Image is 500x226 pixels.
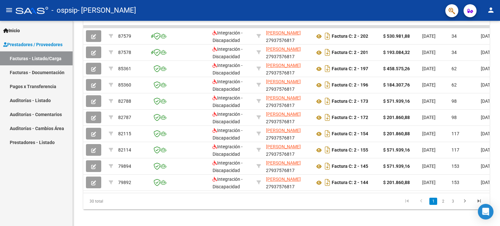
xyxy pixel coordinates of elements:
span: [DATE] [481,82,494,87]
strong: Factura C: 2 - 173 [332,99,368,104]
span: Integración - Discapacidad [213,63,243,75]
i: Descargar documento [323,80,332,90]
li: page 3 [448,196,458,207]
span: [DATE] [422,164,436,169]
strong: Factura C: 2 - 145 [332,164,368,169]
span: - [PERSON_NAME] [77,3,136,18]
span: [DATE] [481,50,494,55]
i: Descargar documento [323,47,332,58]
a: 1 [429,198,437,205]
span: Inicio [3,27,20,34]
strong: Factura C: 2 - 202 [332,34,368,39]
span: [PERSON_NAME] [266,144,301,149]
mat-icon: person [487,6,495,14]
span: [PERSON_NAME] [266,128,301,133]
div: 27937576817 [266,111,310,124]
strong: Factura C: 2 - 154 [332,131,368,137]
a: go to previous page [415,198,427,205]
span: Integración - Discapacidad [213,128,243,140]
span: 82787 [118,115,131,120]
span: Integración - Discapacidad [213,144,243,157]
span: 62 [451,66,457,71]
div: 27937576817 [266,176,310,189]
strong: $ 201.860,88 [383,131,410,136]
span: [DATE] [481,164,494,169]
strong: $ 458.575,26 [383,66,410,71]
li: page 1 [428,196,438,207]
span: [DATE] [422,115,436,120]
i: Descargar documento [323,128,332,139]
strong: Factura C: 2 - 197 [332,66,368,72]
span: [DATE] [422,180,436,185]
strong: $ 193.084,32 [383,50,410,55]
span: [DATE] [481,33,494,39]
div: 27937576817 [266,29,310,43]
span: [PERSON_NAME] [266,30,301,35]
div: 27937576817 [266,159,310,173]
div: 27937576817 [266,62,310,75]
span: [DATE] [422,131,436,136]
i: Descargar documento [323,112,332,123]
span: [PERSON_NAME] [266,79,301,84]
div: 30 total [83,193,163,209]
span: 117 [451,147,459,153]
span: 82115 [118,131,131,136]
span: 85360 [118,82,131,87]
span: 34 [451,33,457,39]
strong: $ 530.981,88 [383,33,410,39]
i: Descargar documento [323,31,332,41]
strong: Factura C: 2 - 144 [332,180,368,185]
span: [DATE] [481,115,494,120]
span: Prestadores / Proveedores [3,41,62,48]
span: Integración - Discapacidad [213,30,243,43]
span: [DATE] [422,50,436,55]
div: 27937576817 [266,46,310,59]
strong: Factura C: 2 - 172 [332,115,368,120]
span: 87578 [118,50,131,55]
strong: $ 571.939,16 [383,99,410,104]
a: go to next page [459,198,471,205]
span: [DATE] [481,99,494,104]
span: Integración - Discapacidad [213,95,243,108]
div: 27937576817 [266,143,310,157]
a: go to first page [401,198,413,205]
span: [DATE] [481,66,494,71]
li: page 2 [438,196,448,207]
span: 79892 [118,180,131,185]
span: Facturado x Orden De [177,9,201,21]
span: 117 [451,131,459,136]
span: 85361 [118,66,131,71]
div: 27937576817 [266,127,310,140]
div: 27937576817 [266,94,310,108]
span: [DATE] [481,131,494,136]
span: 82788 [118,99,131,104]
strong: $ 201.860,88 [383,115,410,120]
strong: Factura C: 2 - 155 [332,148,368,153]
span: Integración - Discapacidad [213,79,243,92]
mat-icon: menu [5,6,13,14]
i: Descargar documento [323,96,332,106]
span: 79894 [118,164,131,169]
span: 98 [451,115,457,120]
span: 153 [451,164,459,169]
a: 3 [449,198,457,205]
strong: Factura C: 2 - 196 [332,83,368,88]
strong: $ 571.939,16 [383,164,410,169]
span: Integración - Discapacidad [213,47,243,59]
span: [DATE] [481,147,494,153]
span: Fecha Recibido [481,9,499,21]
span: [PERSON_NAME] [266,95,301,100]
span: 62 [451,82,457,87]
span: Integración - Discapacidad [213,160,243,173]
span: Integración - Discapacidad [213,112,243,124]
span: Integración - Discapacidad [213,177,243,189]
a: 2 [439,198,447,205]
span: [PERSON_NAME] [266,63,301,68]
i: Descargar documento [323,177,332,188]
strong: Factura C: 2 - 201 [332,50,368,55]
i: Descargar documento [323,145,332,155]
span: [DATE] [422,99,436,104]
strong: $ 571.939,16 [383,147,410,153]
span: 87579 [118,33,131,39]
a: go to last page [473,198,485,205]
